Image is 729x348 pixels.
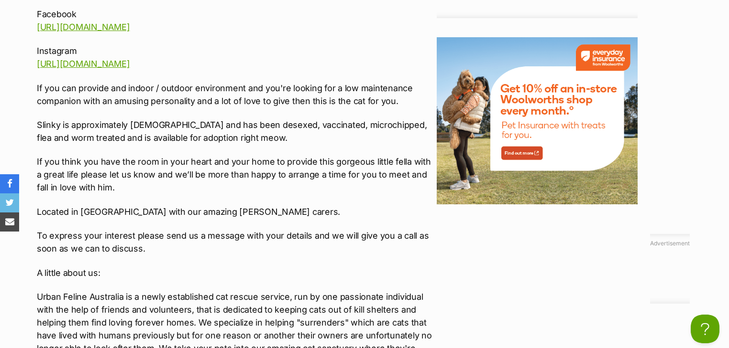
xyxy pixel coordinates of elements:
p: Instagram [37,44,432,70]
iframe: Help Scout Beacon - Open [691,315,719,343]
p: A little about us: [37,266,432,279]
p: If you think you have the room in your heart and your home to provide this gorgeous little fella ... [37,155,432,194]
a: [URL][DOMAIN_NAME] [37,22,130,32]
p: Facebook [37,8,432,33]
div: Advertisement [650,234,690,304]
p: To express your interest please send us a message with your details and we will give you a call a... [37,229,432,255]
p: Slinky is approximately [DEMOGRAPHIC_DATA] and has been desexed, vaccinated, microchipped, flea a... [37,118,432,144]
img: Everyday Insurance by Woolworths promotional banner [437,37,638,204]
p: If you can provide and indoor / outdoor environment and you're looking for a low maintenance comp... [37,82,432,107]
p: Located in [GEOGRAPHIC_DATA] with our amazing [PERSON_NAME] carers. [37,205,432,218]
a: [URL][DOMAIN_NAME] [37,59,130,69]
